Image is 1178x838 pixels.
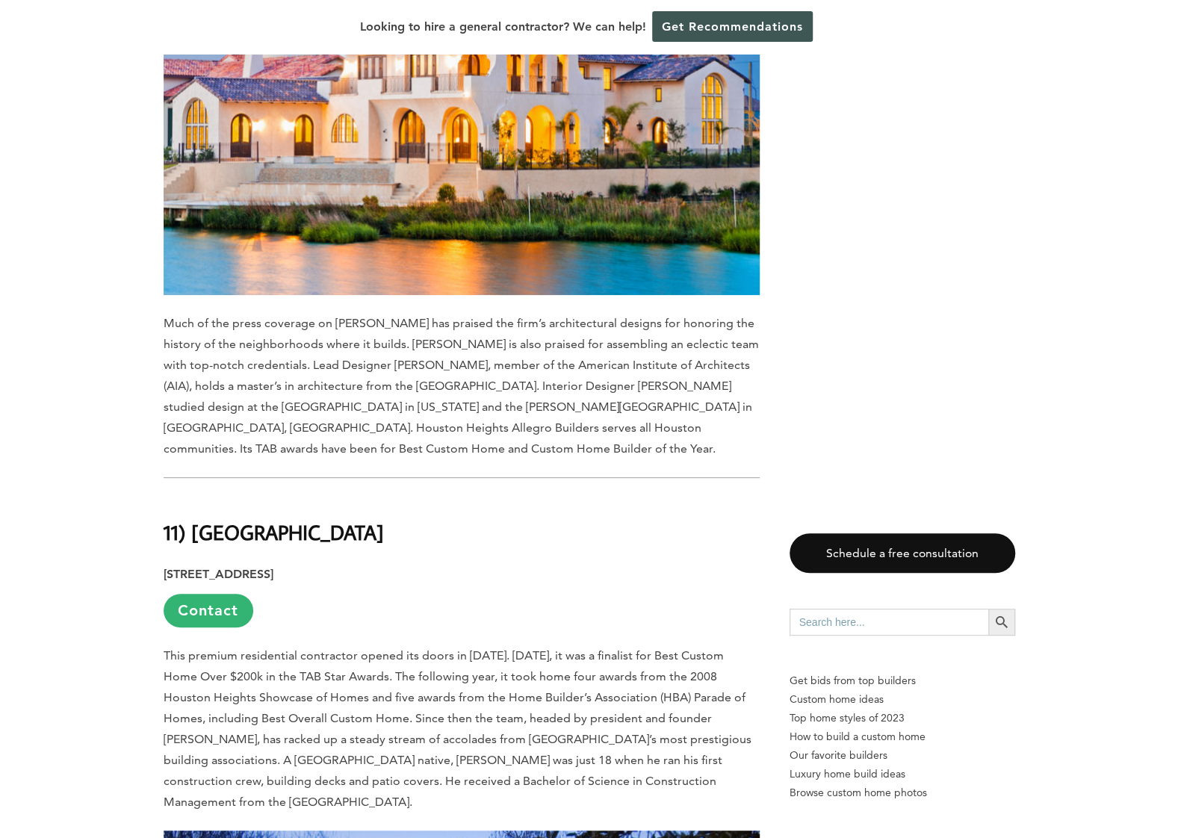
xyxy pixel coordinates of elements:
a: How to build a custom home [790,727,1015,746]
svg: Search [993,614,1010,630]
a: Custom home ideas [790,690,1015,709]
p: Get bids from top builders [790,671,1015,690]
p: Much of the press coverage on [PERSON_NAME] has praised the firm’s architectural designs for hono... [164,313,760,459]
iframe: Drift Widget Chat Controller [891,730,1160,820]
a: Browse custom home photos [790,783,1015,802]
a: Our favorite builders [790,746,1015,765]
a: Contact [164,594,253,627]
strong: 11) [GEOGRAPHIC_DATA] [164,519,384,545]
a: Get Recommendations [652,11,813,42]
a: Luxury home build ideas [790,765,1015,783]
strong: [STREET_ADDRESS] [164,567,273,581]
p: This premium residential contractor opened its doors in [DATE]. [DATE], it was a finalist for Bes... [164,645,760,813]
a: Schedule a free consultation [790,533,1015,573]
input: Search here... [790,609,988,636]
a: Top home styles of 2023 [790,709,1015,727]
